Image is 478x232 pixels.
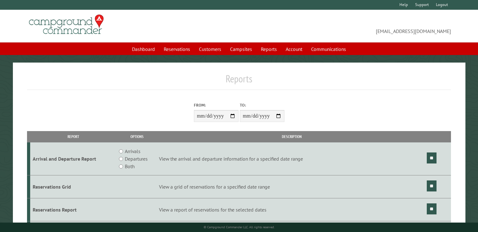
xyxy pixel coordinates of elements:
[158,198,426,221] td: View a report of reservations for the selected dates
[257,43,281,55] a: Reports
[116,131,158,142] th: Options
[307,43,350,55] a: Communications
[30,142,116,175] td: Arrival and Departure Report
[204,225,275,229] small: © Campground Commander LLC. All rights reserved.
[125,163,135,170] label: Both
[30,131,116,142] th: Report
[27,12,106,37] img: Campground Commander
[158,175,426,198] td: View a grid of reservations for a specified date range
[128,43,159,55] a: Dashboard
[240,102,284,108] label: To:
[226,43,256,55] a: Campsites
[30,198,116,221] td: Reservations Report
[27,73,451,90] h1: Reports
[194,102,239,108] label: From:
[160,43,194,55] a: Reservations
[125,155,148,163] label: Departures
[195,43,225,55] a: Customers
[158,131,426,142] th: Description
[239,17,451,35] span: [EMAIL_ADDRESS][DOMAIN_NAME]
[30,175,116,198] td: Reservations Grid
[125,147,140,155] label: Arrivals
[158,142,426,175] td: View the arrival and departure information for a specified date range
[282,43,306,55] a: Account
